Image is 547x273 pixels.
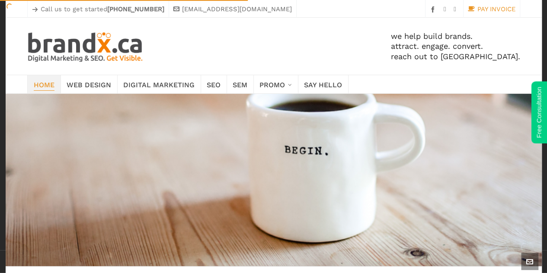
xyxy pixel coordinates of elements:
a: twitter [454,6,458,13]
img: Edmonton SEO. SEM. Web Design. Print. Brandx Digital Marketing & SEO [27,31,144,62]
span: Web Design [67,78,111,90]
a: SEM [227,75,254,93]
a: Say Hello [298,75,349,93]
p: Call us to get started [32,4,164,14]
strong: [PHONE_NUMBER] [107,5,164,13]
a: instagram [444,6,448,13]
span: Say Hello [304,78,342,90]
a: [EMAIL_ADDRESS][DOMAIN_NAME] [173,4,292,14]
a: facebook [430,6,438,13]
span: Digital Marketing [123,78,195,90]
span: Promo [259,78,285,90]
a: Web Design [61,75,118,93]
a: Promo [253,75,298,93]
span: Home [34,78,54,90]
span: SEO [207,78,221,90]
a: SEO [201,75,227,93]
a: PAY INVOICE [468,4,515,14]
a: Digital Marketing [117,75,201,93]
span: SEM [233,78,247,90]
div: we help build brands. attract. engage. convert. reach out to [GEOGRAPHIC_DATA]. [144,18,520,75]
a: Home [27,75,61,93]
